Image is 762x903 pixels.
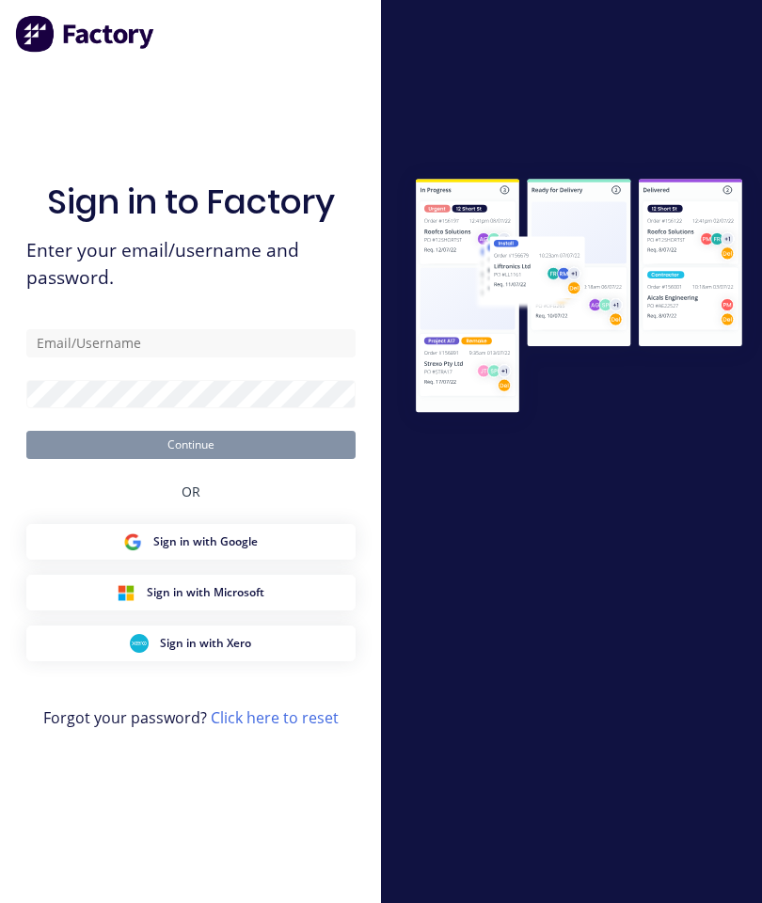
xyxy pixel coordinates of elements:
[182,459,200,524] div: OR
[15,15,156,53] img: Factory
[160,635,251,652] span: Sign in with Xero
[26,575,356,610] button: Microsoft Sign inSign in with Microsoft
[26,431,356,459] button: Continue
[396,161,762,434] img: Sign in
[153,533,258,550] span: Sign in with Google
[26,626,356,661] button: Xero Sign inSign in with Xero
[130,634,149,653] img: Xero Sign in
[147,584,264,601] span: Sign in with Microsoft
[117,583,135,602] img: Microsoft Sign in
[47,182,335,222] h1: Sign in to Factory
[26,237,356,292] span: Enter your email/username and password.
[26,329,356,357] input: Email/Username
[123,532,142,551] img: Google Sign in
[26,524,356,560] button: Google Sign inSign in with Google
[211,707,339,728] a: Click here to reset
[43,706,339,729] span: Forgot your password?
